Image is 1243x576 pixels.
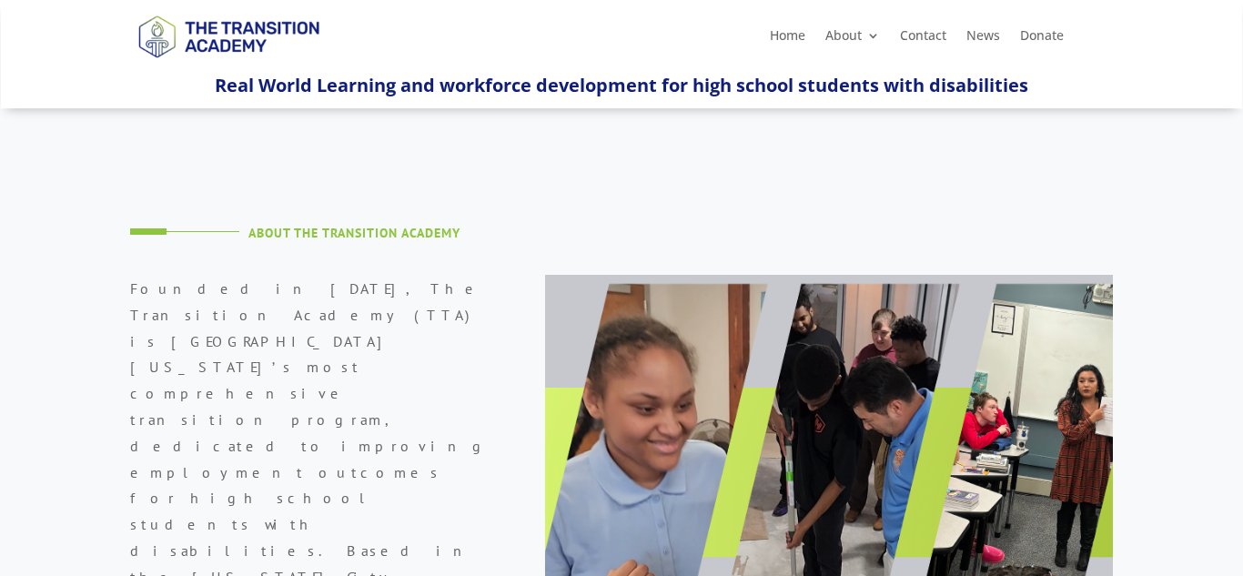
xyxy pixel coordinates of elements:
a: News [966,29,1000,49]
span: Real World Learning and workforce development for high school students with disabilities [215,73,1028,97]
a: Contact [900,29,946,49]
a: About [825,29,880,49]
h4: About The Transition Academy [248,227,490,248]
a: Home [770,29,805,49]
a: Donate [1020,29,1064,49]
a: Logo-Noticias [130,55,327,72]
img: TTA Brand_TTA Primary Logo_Horizontal_Light BG [130,4,327,68]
